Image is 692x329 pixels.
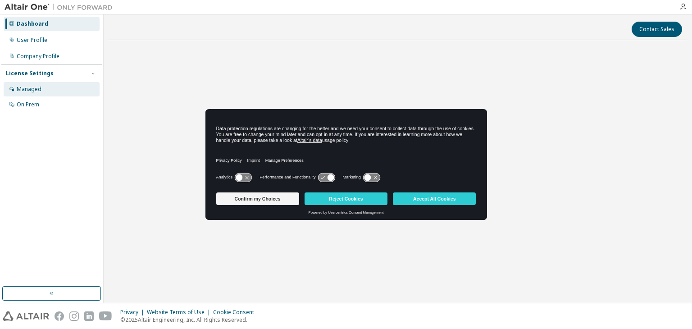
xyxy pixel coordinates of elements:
[632,22,682,37] button: Contact Sales
[5,3,117,12] img: Altair One
[17,86,41,93] div: Managed
[69,311,79,321] img: instagram.svg
[147,309,213,316] div: Website Terms of Use
[120,309,147,316] div: Privacy
[6,70,54,77] div: License Settings
[99,311,112,321] img: youtube.svg
[17,53,59,60] div: Company Profile
[3,311,49,321] img: altair_logo.svg
[17,37,47,44] div: User Profile
[17,20,48,27] div: Dashboard
[213,309,259,316] div: Cookie Consent
[84,311,94,321] img: linkedin.svg
[55,311,64,321] img: facebook.svg
[17,101,39,108] div: On Prem
[120,316,259,324] p: © 2025 Altair Engineering, Inc. All Rights Reserved.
